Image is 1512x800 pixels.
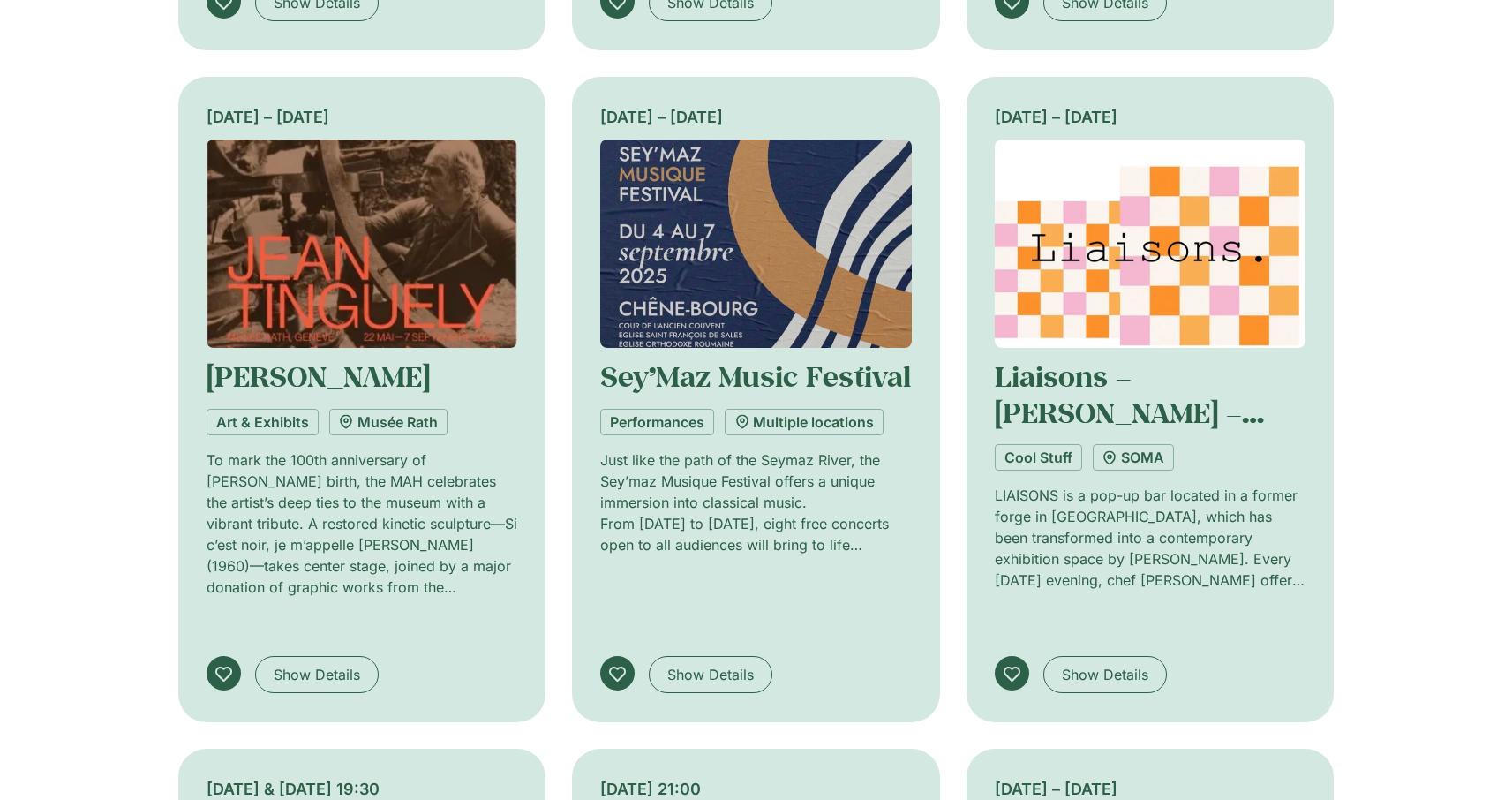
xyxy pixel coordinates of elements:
[995,444,1082,471] a: Cool Stuff
[995,358,1264,466] a: Liaisons – [PERSON_NAME] – MAMCO x SOMA
[207,409,319,435] a: Art & Exhibits
[207,358,430,395] a: [PERSON_NAME]
[255,656,379,693] a: Show Details
[649,656,772,693] a: Show Details
[207,449,518,598] p: To mark the 100th anniversary of [PERSON_NAME] birth, the MAH celebrates the artist’s deep ties t...
[1062,664,1148,685] span: Show Details
[995,485,1306,591] p: LIAISONS is a pop-up bar located in a former forge in [GEOGRAPHIC_DATA], which has been transform...
[207,140,518,349] img: Coolturalia - Jean Tinguely
[1093,444,1174,471] a: SOMA
[329,409,448,435] a: Musée Rath
[995,140,1306,349] img: Coolturalia - Liaisons. - Florian Le Bouhec - MAMCO x SOMA
[600,513,912,555] p: From [DATE] to [DATE], eight free concerts open to all audiences will bring to life emblematic ve...
[600,409,714,435] a: Performances
[1043,656,1167,693] a: Show Details
[274,664,360,685] span: Show Details
[995,105,1306,129] div: [DATE] – [DATE]
[207,105,518,129] div: [DATE] – [DATE]
[667,664,754,685] span: Show Details
[600,449,912,513] p: Just like the path of the Seymaz River, the Sey’maz Musique Festival offers a unique immersion in...
[600,358,911,395] a: Sey’Maz Music Festival
[600,105,912,129] div: [DATE] – [DATE]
